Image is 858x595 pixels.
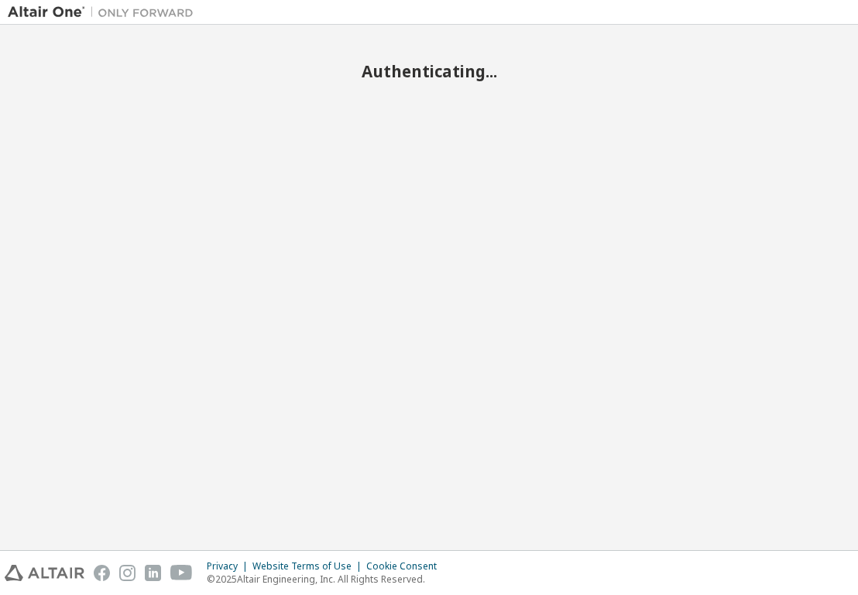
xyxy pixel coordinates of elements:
[8,61,850,81] h2: Authenticating...
[170,565,193,581] img: youtube.svg
[8,5,201,20] img: Altair One
[119,565,136,581] img: instagram.svg
[366,560,446,573] div: Cookie Consent
[145,565,161,581] img: linkedin.svg
[207,573,446,586] p: © 2025 Altair Engineering, Inc. All Rights Reserved.
[5,565,84,581] img: altair_logo.svg
[252,560,366,573] div: Website Terms of Use
[207,560,252,573] div: Privacy
[94,565,110,581] img: facebook.svg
